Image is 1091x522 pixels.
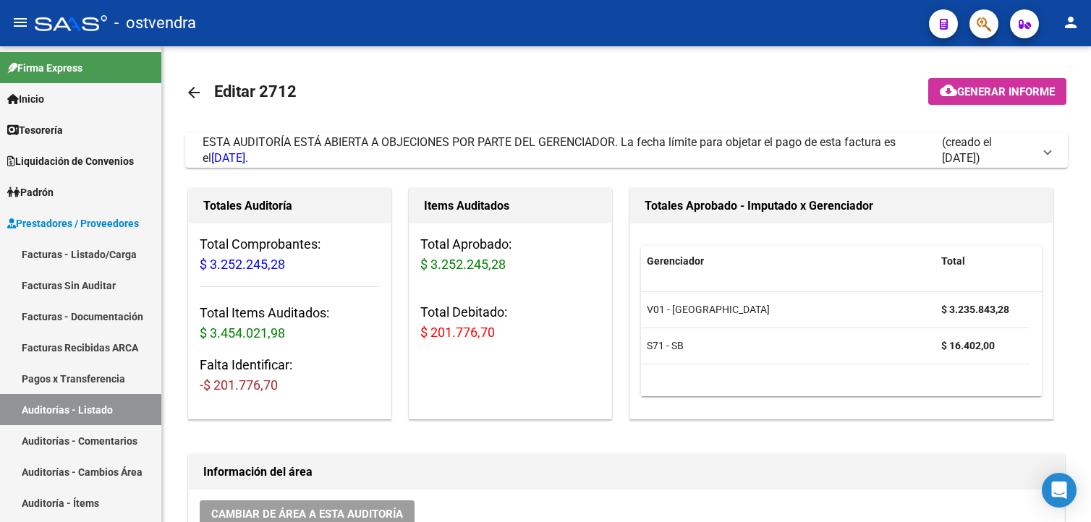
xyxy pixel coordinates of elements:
[942,134,1033,166] span: (creado el [DATE])
[211,508,403,521] span: Cambiar de área a esta auditoría
[114,7,196,39] span: - ostvendra
[185,84,203,101] mat-icon: arrow_back
[200,377,278,393] span: -$ 201.776,70
[647,340,684,351] span: S71 - SB
[211,151,248,165] span: [DATE].
[7,91,44,107] span: Inicio
[7,184,54,200] span: Padrón
[203,135,896,165] span: ESTA AUDITORÍA ESTÁ ABIERTA A OBJECIONES POR PARTE DEL GERENCIADOR. La fecha límite para objetar ...
[7,153,134,169] span: Liquidación de Convenios
[647,255,704,267] span: Gerenciador
[200,355,380,395] h3: Falta Identificar:
[200,234,380,275] h3: Total Comprobantes:
[200,303,380,343] h3: Total Items Auditados:
[957,85,1055,98] span: Generar informe
[7,215,139,231] span: Prestadores / Proveedores
[941,255,965,267] span: Total
[928,78,1066,105] button: Generar informe
[7,122,63,138] span: Tesorería
[641,246,935,277] datatable-header-cell: Gerenciador
[941,340,995,351] strong: $ 16.402,00
[203,194,376,218] h1: Totales Auditoría
[647,304,770,315] span: V01 - [GEOGRAPHIC_DATA]
[12,14,29,31] mat-icon: menu
[645,194,1038,218] h1: Totales Aprobado - Imputado x Gerenciador
[941,304,1009,315] strong: $ 3.235.843,28
[935,246,1030,277] datatable-header-cell: Total
[1042,473,1077,508] div: Open Intercom Messenger
[940,82,957,99] mat-icon: cloud_download
[185,133,1068,168] mat-expansion-panel-header: ESTA AUDITORÍA ESTÁ ABIERTA A OBJECIONES POR PARTE DEL GERENCIADOR. La fecha límite para objetar ...
[420,257,506,272] span: $ 3.252.245,28
[7,60,82,76] span: Firma Express
[200,257,285,272] span: $ 3.252.245,28
[203,461,1050,484] h1: Información del área
[200,325,285,341] span: $ 3.454.021,98
[420,234,600,275] h3: Total Aprobado:
[1062,14,1079,31] mat-icon: person
[424,194,597,218] h1: Items Auditados
[214,82,297,100] span: Editar 2712
[420,302,600,343] h3: Total Debitado:
[420,325,495,340] span: $ 201.776,70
